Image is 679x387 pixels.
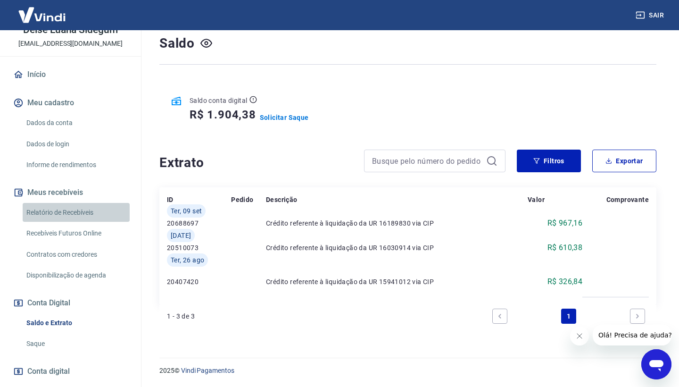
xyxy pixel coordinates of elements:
[23,245,130,264] a: Contratos com credores
[266,243,528,252] p: Crédito referente à liquidação da UR 16030914 via CIP
[181,367,234,374] a: Vindi Pagamentos
[171,206,202,216] span: Ter, 09 set
[11,0,73,29] img: Vindi
[260,113,309,122] a: Solicitar Saque
[11,93,130,113] button: Meu cadastro
[641,349,671,379] iframe: Botão para abrir a janela de mensagens
[561,309,576,324] a: Page 1 is your current page
[171,255,204,265] span: Ter, 26 ago
[167,277,231,286] p: 20407420
[11,361,130,382] a: Conta digital
[593,325,671,345] iframe: Mensagem da empresa
[547,242,583,253] p: R$ 610,38
[11,293,130,313] button: Conta Digital
[492,309,507,324] a: Previous page
[23,334,130,353] a: Saque
[372,154,482,168] input: Busque pelo número do pedido
[171,231,191,240] span: [DATE]
[606,195,649,204] p: Comprovante
[266,195,298,204] p: Descrição
[570,327,589,345] iframe: Fechar mensagem
[23,155,130,175] a: Informe de rendimentos
[167,243,231,252] p: 20510073
[159,34,195,53] h4: Saldo
[23,224,130,243] a: Recebíveis Futuros Online
[159,153,353,172] h4: Extrato
[630,309,645,324] a: Next page
[159,366,656,376] p: 2025 ©
[266,219,528,228] p: Crédito referente à liquidação da UR 16189830 via CIP
[528,195,545,204] p: Valor
[231,195,253,204] p: Pedido
[190,96,248,105] p: Saldo conta digital
[547,276,583,287] p: R$ 326,84
[634,7,668,24] button: Sair
[190,107,256,122] h5: R$ 1.904,38
[18,39,123,49] p: [EMAIL_ADDRESS][DOMAIN_NAME]
[23,203,130,222] a: Relatório de Recebíveis
[6,7,79,14] span: Olá! Precisa de ajuda?
[547,218,583,229] p: R$ 967,16
[27,365,70,378] span: Conta digital
[266,277,528,286] p: Crédito referente à liquidação da UR 15941012 via CIP
[167,195,174,204] p: ID
[11,182,130,203] button: Meus recebíveis
[11,64,130,85] a: Início
[23,313,130,333] a: Saldo e Extrato
[23,135,130,154] a: Dados de login
[23,266,130,285] a: Disponibilização de agenda
[167,219,231,228] p: 20688697
[517,150,581,172] button: Filtros
[167,311,195,321] p: 1 - 3 de 3
[489,305,649,328] ul: Pagination
[23,113,130,133] a: Dados da conta
[592,150,656,172] button: Exportar
[23,25,118,35] p: Deise Luana Sidegum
